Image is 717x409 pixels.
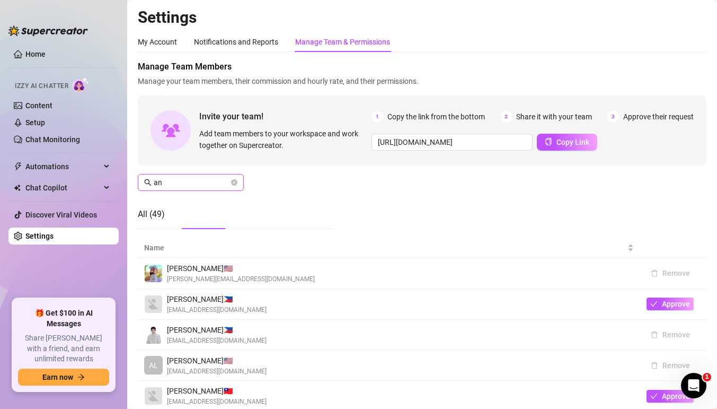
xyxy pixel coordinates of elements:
[8,25,88,36] img: logo-BBDzfeDw.svg
[647,298,694,310] button: Approve
[167,355,267,367] span: [PERSON_NAME] 🇺🇸
[647,390,694,403] button: Approve
[231,179,237,186] button: close-circle
[145,387,162,405] img: Lorraine Laxamana
[138,75,706,87] span: Manage your team members, their commission and hourly rate, and their permissions.
[25,179,101,196] span: Chat Copilot
[25,211,97,219] a: Discover Viral Videos
[167,367,267,377] span: [EMAIL_ADDRESS][DOMAIN_NAME]
[662,300,690,308] span: Approve
[144,242,625,254] span: Name
[42,373,73,381] span: Earn now
[650,393,658,400] span: check
[371,111,383,123] span: 1
[145,326,162,344] img: Paul Andrei Casupanan
[18,333,109,364] span: Share [PERSON_NAME] with a friend, and earn unlimited rewards
[25,158,101,175] span: Automations
[138,7,706,28] h2: Settings
[167,305,267,315] span: [EMAIL_ADDRESS][DOMAIN_NAME]
[18,308,109,329] span: 🎁 Get $100 in AI Messages
[537,134,597,151] button: Copy Link
[295,36,390,48] div: Manage Team & Permissions
[167,336,267,346] span: [EMAIL_ADDRESS][DOMAIN_NAME]
[138,36,177,48] div: My Account
[662,392,690,401] span: Approve
[15,81,68,91] span: Izzy AI Chatter
[167,324,267,336] span: [PERSON_NAME] 🇵🇭
[167,385,267,397] span: [PERSON_NAME] 🇹🇼
[167,397,267,407] span: [EMAIL_ADDRESS][DOMAIN_NAME]
[167,263,315,274] span: [PERSON_NAME] 🇺🇸
[14,184,21,192] img: Chat Copilot
[167,274,315,284] span: [PERSON_NAME][EMAIL_ADDRESS][DOMAIN_NAME]
[387,111,485,123] span: Copy the link from the bottom
[14,162,22,171] span: thunderbolt
[194,36,278,48] div: Notifications and Reports
[138,60,706,73] span: Manage Team Members
[199,110,371,123] span: Invite your team!
[647,359,694,372] button: Remove
[145,265,162,282] img: Evan Gillis
[25,101,52,110] a: Content
[199,128,367,151] span: Add team members to your workspace and work together on Supercreator.
[73,77,89,92] img: AI Chatter
[77,373,85,381] span: arrow-right
[647,328,694,341] button: Remove
[650,300,658,308] span: check
[500,111,512,123] span: 2
[25,118,45,127] a: Setup
[25,50,46,58] a: Home
[25,232,54,240] a: Settings
[623,111,694,123] span: Approve their request
[545,138,552,145] span: copy
[149,360,158,371] span: AL
[138,238,640,258] th: Name
[138,208,165,221] div: All (49)
[703,373,711,381] span: 1
[154,177,229,188] input: Search members
[25,135,80,144] a: Chat Monitoring
[516,111,592,123] span: Share it with your team
[144,179,152,186] span: search
[681,373,706,398] iframe: Intercom live chat
[607,111,619,123] span: 3
[167,293,267,305] span: [PERSON_NAME] 🇵🇭
[647,267,694,280] button: Remove
[556,138,589,146] span: Copy Link
[145,295,162,313] img: Danilo Camara
[18,369,109,386] button: Earn nowarrow-right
